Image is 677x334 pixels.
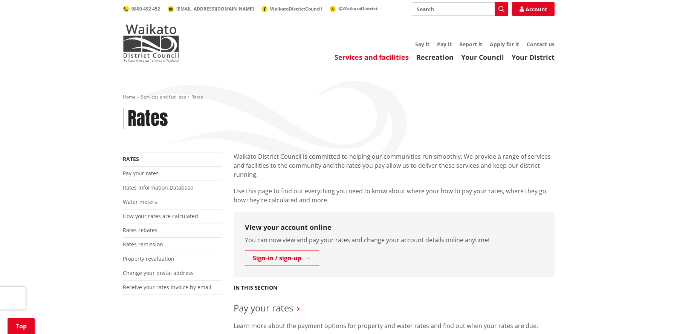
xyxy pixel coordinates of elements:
[123,155,139,162] a: Rates
[123,213,198,220] a: How your rates are calculated
[412,2,508,16] input: Search input
[234,152,555,179] p: Waikato District Council is committed to helping our communities run smoothly. We provide a range...
[512,2,555,16] a: Account
[123,198,157,205] a: Water meters
[131,6,160,12] span: 0800 492 452
[123,226,157,234] a: Rates rebates
[270,6,322,12] span: WaikatoDistrictCouncil
[123,284,211,291] a: Receive your rates invoice by email
[461,53,504,62] a: Your Council
[527,41,555,48] a: Contact us
[123,170,159,177] a: Pay your rates
[176,6,254,12] span: [EMAIL_ADDRESS][DOMAIN_NAME]
[459,41,482,48] a: Report it
[416,53,454,62] a: Recreation
[123,241,163,248] a: Rates remission
[123,94,136,100] a: Home
[191,94,203,100] span: Rates
[128,108,168,130] h1: Rates
[245,235,543,244] p: You can now view and pay your rates and change your account details online anytime!
[245,250,319,266] a: Sign-in / sign-up
[234,285,277,291] h5: In this section
[490,41,519,48] a: Apply for it
[123,6,160,12] a: 0800 492 452
[234,321,555,330] p: Learn more about the payment options for property and water rates and find out when your rates ar...
[245,223,543,232] h3: View your account online
[123,255,174,262] a: Property revaluation
[123,24,179,62] img: Waikato District Council - Te Kaunihera aa Takiwaa o Waikato
[8,318,35,334] a: Top
[141,94,186,100] a: Services and facilities
[261,6,322,12] a: WaikatoDistrictCouncil
[234,187,555,205] p: Use this page to find out everything you need to know about where your how to pay your rates, whe...
[335,53,409,62] a: Services and facilities
[330,5,377,12] a: @WaikatoDistrict
[123,184,193,191] a: Rates Information Database
[123,94,555,100] nav: breadcrumb
[234,302,293,314] a: Pay your rates
[338,5,377,12] span: @WaikatoDistrict
[168,6,254,12] a: [EMAIL_ADDRESS][DOMAIN_NAME]
[415,41,429,48] a: Say it
[512,53,555,62] a: Your District
[437,41,452,48] a: Pay it
[123,269,194,276] a: Change your postal address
